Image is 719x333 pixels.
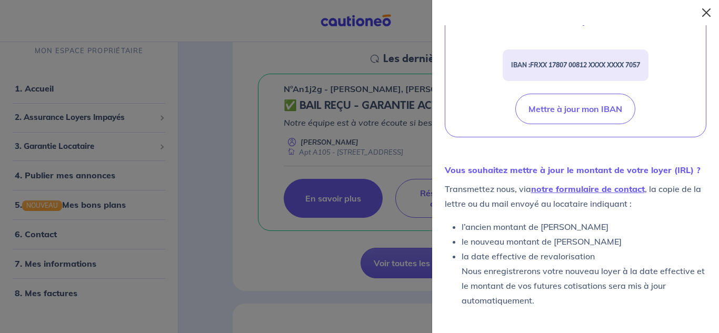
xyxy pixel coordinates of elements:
a: notre formulaire de contact [531,184,645,194]
li: le nouveau montant de [PERSON_NAME] [462,234,706,249]
button: Close [698,4,715,21]
button: Mettre à jour mon IBAN [515,94,635,124]
li: l’ancien montant de [PERSON_NAME] [462,219,706,234]
strong: Vous souhaitez mettre à jour le montant de votre loyer (IRL) ? [445,165,701,175]
strong: IBAN : [511,61,640,69]
li: la date effective de revalorisation Nous enregistrerons votre nouveau loyer à la date effective e... [462,249,706,308]
p: Transmettez nous, via , la copie de la lettre ou du mail envoyé au locataire indiquant : [445,181,706,211]
em: FRXX 17807 00812 XXXX XXXX 7057 [530,61,640,69]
